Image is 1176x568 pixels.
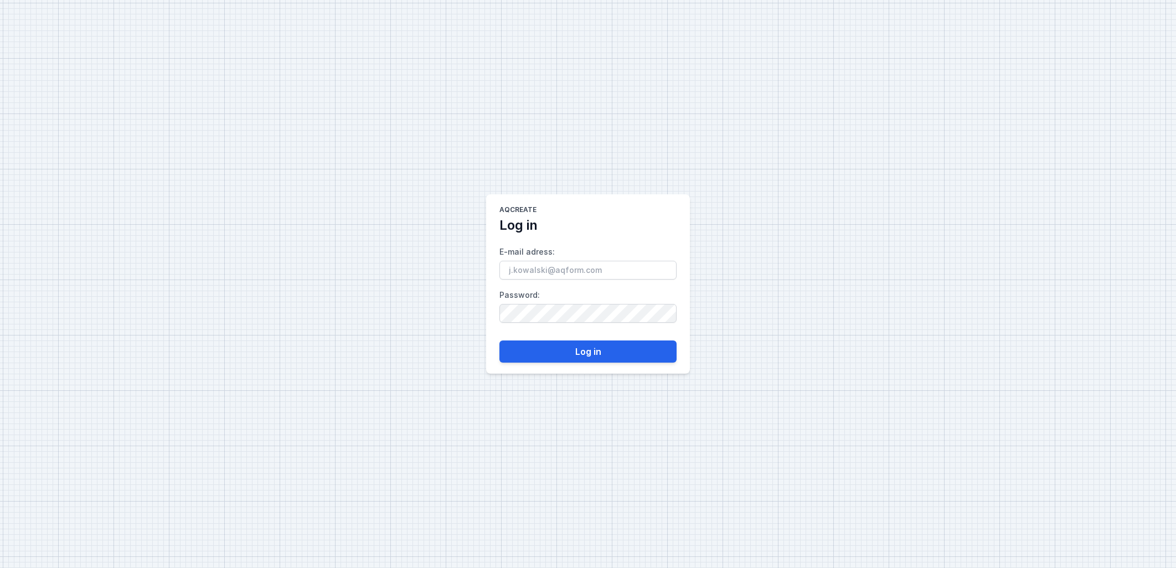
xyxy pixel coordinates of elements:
button: Log in [499,340,677,363]
input: Password: [499,304,677,323]
input: E-mail adress: [499,261,677,280]
h2: Log in [499,216,538,234]
label: E-mail adress : [499,243,677,280]
label: Password : [499,286,677,323]
h1: AQcreate [499,205,537,216]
